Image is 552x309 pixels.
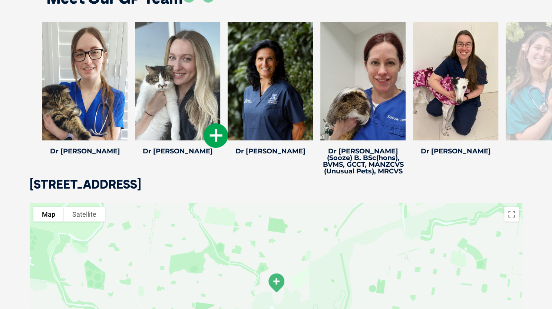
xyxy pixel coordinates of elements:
[42,148,128,154] h4: Dr [PERSON_NAME]
[504,207,519,222] button: Toggle fullscreen view
[228,148,313,154] h4: Dr [PERSON_NAME]
[33,207,64,222] button: Show street map
[135,148,220,154] h4: Dr [PERSON_NAME]
[64,207,105,222] button: Show satellite imagery
[320,148,406,175] h4: Dr [PERSON_NAME] (Sooze) B. BSc(hons), BVMS, GCCT, MANZCVS (Unusual Pets), MRCVS
[413,148,498,154] h4: Dr [PERSON_NAME]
